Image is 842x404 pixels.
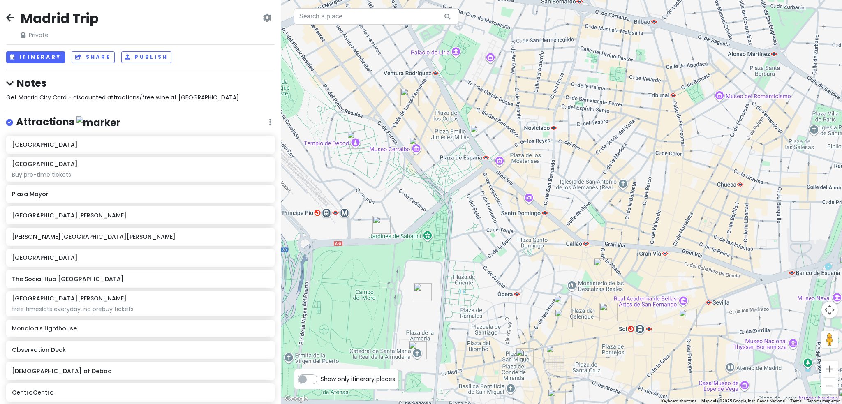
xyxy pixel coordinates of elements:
[12,275,268,283] h6: The Social Hub [GEOGRAPHIC_DATA]
[283,393,310,404] a: Open this area in Google Maps (opens a new window)
[821,361,838,377] button: Zoom in
[21,10,99,27] h2: Madrid Trip
[821,302,838,318] button: Map camera controls
[594,258,612,276] div: Calle de Rompelanzas
[12,171,268,178] div: Buy pre-time tickets
[321,374,395,383] span: Show only itinerary places
[12,346,268,353] h6: Observation Deck
[283,393,310,404] img: Google
[76,116,120,129] img: marker
[12,389,268,396] h6: CentroCentro
[12,160,78,168] h6: [GEOGRAPHIC_DATA]
[347,131,365,149] div: Temple of Debod
[72,51,114,63] button: Share
[372,216,391,234] div: The Social Hub Madrid
[6,51,65,63] button: Itinerary
[6,77,275,90] h4: Notes
[516,348,534,366] div: Mercado de San Miguel
[554,295,572,313] div: Churrería Chocolateria 1902
[807,399,840,403] a: Report a map error
[294,8,458,25] input: Search a place
[21,30,99,39] span: Private
[12,325,268,332] h6: Moncloa's Lighthouse
[12,212,268,219] h6: [GEOGRAPHIC_DATA][PERSON_NAME]
[701,399,785,403] span: Map data ©2025 Google, Inst. Geogr. Nacional
[821,378,838,394] button: Zoom out
[400,88,419,106] div: The Fix - Café de Especialidad
[555,309,573,327] div: Chocolatería San Ginés
[790,399,802,403] a: Terms (opens in new tab)
[12,233,268,240] h6: [PERSON_NAME][GEOGRAPHIC_DATA][PERSON_NAME]
[821,331,838,348] button: Drag Pegman onto the map to open Street View
[12,190,268,198] h6: Plaza Mayor
[546,345,564,363] div: Plaza Mayor
[121,51,172,63] button: Publish
[16,115,120,129] h4: Attractions
[661,398,696,404] button: Keyboard shortcuts
[470,125,488,143] div: Hotel Riu Plaza España
[414,283,432,301] div: Royal Palace of Madrid
[6,93,239,102] span: Get Madrid City Card - discounted attractions/free wine at [GEOGRAPHIC_DATA]
[12,254,268,261] h6: [GEOGRAPHIC_DATA]
[12,367,268,375] h6: [DEMOGRAPHIC_DATA] of Debod
[12,141,268,148] h6: [GEOGRAPHIC_DATA]
[12,305,268,313] div: free timeslots everyday, no prebuy tickets
[599,303,618,321] div: Casa Labra
[12,295,127,302] h6: [GEOGRAPHIC_DATA][PERSON_NAME]
[409,137,427,155] div: Cerralbo Museum
[679,309,697,327] div: Galleria Canalejas
[409,341,427,359] div: Catedral de Santa María la Real de la Almudena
